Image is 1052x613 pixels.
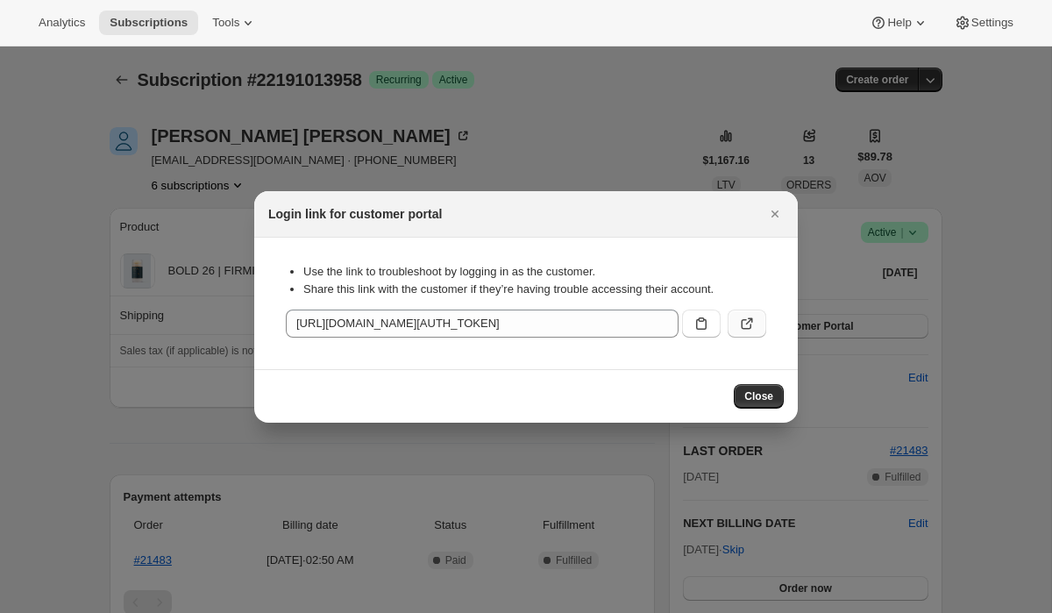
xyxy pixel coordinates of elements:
[212,16,239,30] span: Tools
[734,384,784,409] button: Close
[971,16,1013,30] span: Settings
[303,263,766,281] li: Use the link to troubleshoot by logging in as the customer.
[744,389,773,403] span: Close
[202,11,267,35] button: Tools
[110,16,188,30] span: Subscriptions
[99,11,198,35] button: Subscriptions
[268,205,442,223] h2: Login link for customer portal
[39,16,85,30] span: Analytics
[943,11,1024,35] button: Settings
[859,11,939,35] button: Help
[887,16,911,30] span: Help
[303,281,766,298] li: Share this link with the customer if they’re having trouble accessing their account.
[763,202,787,226] button: Close
[28,11,96,35] button: Analytics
